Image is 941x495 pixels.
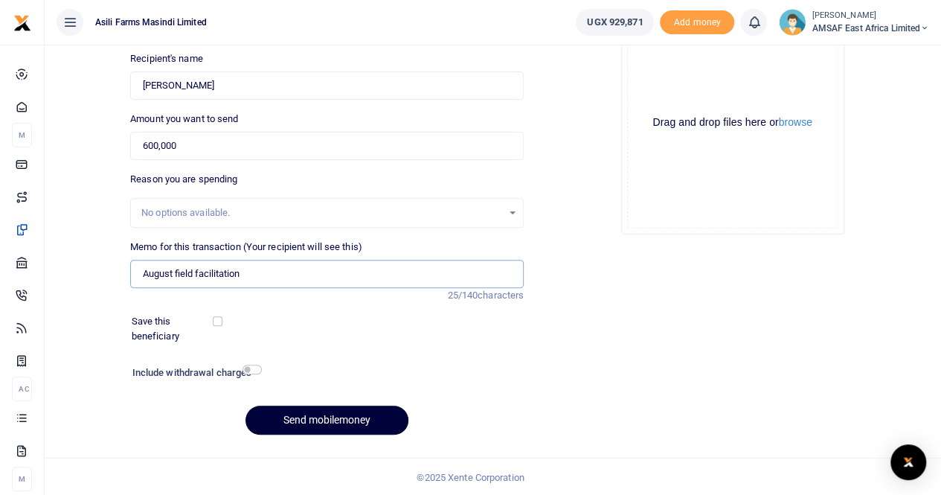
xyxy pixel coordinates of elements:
li: M [12,467,32,491]
label: Amount you want to send [130,112,238,127]
a: logo-small logo-large logo-large [13,16,31,28]
div: Open Intercom Messenger [890,444,926,480]
input: Loading name... [130,71,524,100]
button: Send mobilemoney [245,406,408,435]
span: AMSAF East Africa Limited [812,22,929,35]
input: UGX [130,132,524,160]
label: Save this beneficiary [132,314,216,343]
span: 25/140 [447,290,478,301]
div: Drag and drop files here or [628,115,838,130]
a: profile-user [PERSON_NAME] AMSAF East Africa Limited [779,9,929,36]
li: Toup your wallet [660,10,734,35]
button: browse [779,117,812,127]
span: UGX 929,871 [587,15,643,30]
li: M [12,123,32,147]
h6: Include withdrawal charges [132,367,255,379]
span: Add money [660,10,734,35]
small: [PERSON_NAME] [812,10,929,22]
label: Reason you are spending [130,172,237,187]
li: Wallet ballance [570,9,660,36]
li: Ac [12,377,32,401]
span: characters [478,290,524,301]
a: UGX 929,871 [576,9,654,36]
a: Add money [660,16,734,27]
label: Memo for this transaction (Your recipient will see this) [130,240,362,255]
img: profile-user [779,9,806,36]
div: No options available. [141,205,502,220]
label: Recipient's name [130,51,203,66]
input: Enter extra information [130,260,524,288]
span: Asili Farms Masindi Limited [89,16,213,29]
img: logo-small [13,14,31,32]
div: File Uploader [621,11,844,234]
